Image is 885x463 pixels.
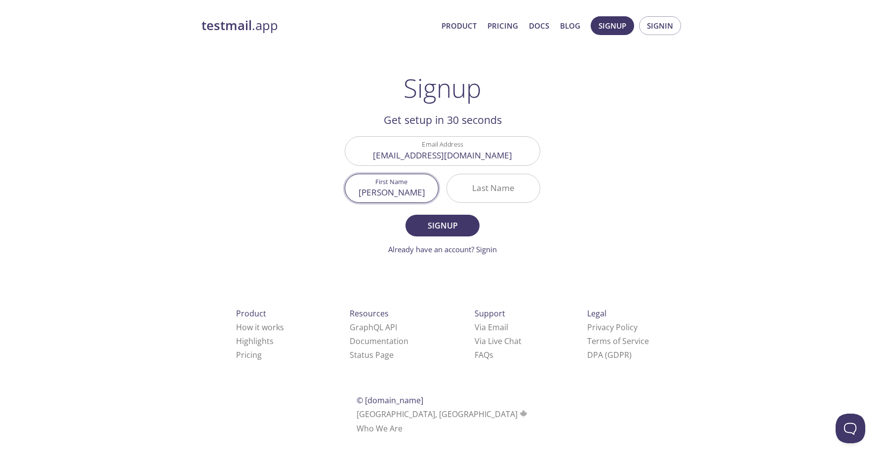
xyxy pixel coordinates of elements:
a: FAQ [475,349,493,360]
span: © [DOMAIN_NAME] [357,395,423,406]
a: GraphQL API [350,322,397,333]
a: Privacy Policy [587,322,638,333]
iframe: Help Scout Beacon - Open [836,414,865,443]
a: Already have an account? Signin [388,244,497,254]
span: Legal [587,308,606,319]
button: Signup [591,16,634,35]
strong: testmail [201,17,252,34]
a: Pricing [236,349,262,360]
a: Pricing [487,19,518,32]
a: Terms of Service [587,336,649,347]
a: Who We Are [357,423,402,434]
a: How it works [236,322,284,333]
a: Status Page [350,349,394,360]
a: testmail.app [201,17,434,34]
a: Blog [560,19,580,32]
span: [GEOGRAPHIC_DATA], [GEOGRAPHIC_DATA] [357,409,529,420]
span: Resources [350,308,389,319]
span: Support [475,308,505,319]
a: Highlights [236,336,274,347]
a: Via Email [475,322,508,333]
a: Product [442,19,477,32]
h1: Signup [403,73,482,103]
a: Documentation [350,336,408,347]
a: Via Live Chat [475,336,522,347]
button: Signup [405,215,480,236]
span: Signup [599,19,626,32]
span: Product [236,308,266,319]
h2: Get setup in 30 seconds [345,112,540,128]
a: Docs [529,19,549,32]
span: Signin [647,19,673,32]
span: Signup [416,219,469,232]
span: s [489,349,493,360]
button: Signin [639,16,681,35]
a: DPA (GDPR) [587,349,632,360]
